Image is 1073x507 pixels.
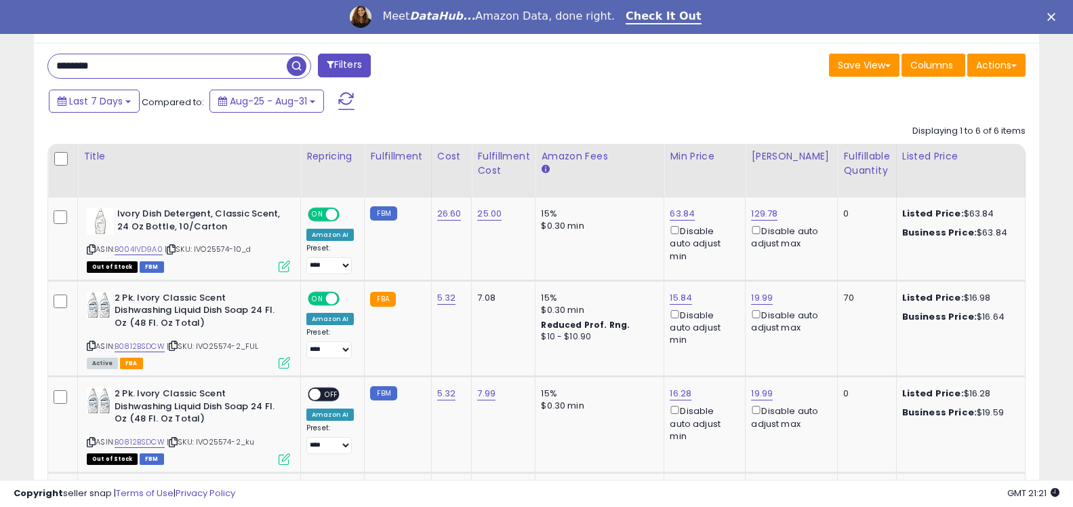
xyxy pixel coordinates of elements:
[902,226,977,239] b: Business Price:
[350,6,371,28] img: Profile image for Georgie
[843,149,890,178] div: Fulfillable Quantity
[142,96,204,109] span: Compared to:
[541,400,653,412] div: $0.30 min
[670,207,695,221] a: 63.84
[321,389,342,400] span: OFF
[370,206,397,221] small: FBM
[437,207,462,221] a: 26.60
[541,319,630,331] b: Reduced Prof. Rng.
[165,244,251,255] span: | SKU: IVO25574-10_d
[115,244,163,255] a: B004IVD9A0
[902,311,1015,323] div: $16.64
[69,94,123,108] span: Last 7 Days
[541,208,653,220] div: 15%
[306,244,354,274] div: Preset:
[209,90,324,113] button: Aug-25 - Aug-31
[902,292,1015,304] div: $16.98
[670,403,735,443] div: Disable auto adjust min
[910,58,953,72] span: Columns
[176,487,235,500] a: Privacy Policy
[87,208,290,271] div: ASIN:
[309,293,326,304] span: ON
[902,291,964,304] b: Listed Price:
[477,387,495,400] a: 7.99
[902,387,964,400] b: Listed Price:
[117,208,282,236] b: Ivory Dish Detergent, Classic Scent, 24 Oz Bottle, 10/Carton
[843,208,885,220] div: 0
[902,208,1015,220] div: $63.84
[83,149,295,164] div: Title
[49,90,140,113] button: Last 7 Days
[14,487,63,500] strong: Copyright
[116,487,174,500] a: Terms of Use
[115,341,165,352] a: B0812BSDCW
[87,453,138,465] span: All listings that are currently out of stock and unavailable for purchase on Amazon
[902,207,964,220] b: Listed Price:
[541,331,653,343] div: $10 - $10.90
[87,388,111,415] img: 41mH5OiFrmL._SL40_.jpg
[306,409,354,421] div: Amazon AI
[670,223,735,263] div: Disable auto adjust min
[437,149,466,164] div: Cost
[87,261,138,273] span: All listings that are currently out of stock and unavailable for purchase on Amazon
[751,403,827,430] div: Disable auto adjust max
[437,387,456,400] a: 5.32
[912,125,1026,138] div: Displaying 1 to 6 of 6 items
[541,292,653,304] div: 15%
[1007,487,1059,500] span: 2025-09-11 21:21 GMT
[541,304,653,316] div: $0.30 min
[670,291,692,305] a: 15.84
[541,149,658,164] div: Amazon Fees
[87,358,118,369] span: All listings currently available for purchase on Amazon
[167,436,254,447] span: | SKU: IVO25574-2_ku
[318,54,371,77] button: Filters
[306,313,354,325] div: Amazon AI
[477,292,525,304] div: 7.08
[115,436,165,448] a: B0812BSDCW
[751,223,827,250] div: Disable auto adjust max
[309,209,326,221] span: ON
[370,386,397,400] small: FBM
[115,388,279,429] b: 2 Pk. Ivory Classic Scent Dishwashing Liquid Dish Soap 24 Fl. Oz (48 Fl. Oz Total)
[541,164,549,176] small: Amazon Fees.
[409,10,475,22] i: DataHub...
[670,307,735,347] div: Disable auto adjust min
[751,207,777,221] a: 129.78
[140,453,164,465] span: FBM
[230,94,307,108] span: Aug-25 - Aug-31
[902,388,1015,400] div: $16.28
[167,341,259,352] span: | SKU: IVO25574-2_FUL
[87,208,114,235] img: 41z1QBdDQxL._SL40_.jpg
[902,227,1015,239] div: $63.84
[843,292,885,304] div: 70
[670,387,691,400] a: 16.28
[338,209,359,221] span: OFF
[14,487,235,500] div: seller snap | |
[140,261,164,273] span: FBM
[751,307,827,334] div: Disable auto adjust max
[541,388,653,400] div: 15%
[306,328,354,358] div: Preset:
[477,149,529,178] div: Fulfillment Cost
[382,10,615,23] div: Meet Amazon Data, done right.
[902,149,1019,164] div: Listed Price
[751,387,773,400] a: 19.99
[87,388,290,463] div: ASIN:
[751,291,773,305] a: 19.99
[477,207,502,221] a: 25.00
[751,149,832,164] div: [PERSON_NAME]
[115,292,279,333] b: 2 Pk. Ivory Classic Scent Dishwashing Liquid Dish Soap 24 Fl. Oz (48 Fl. Oz Total)
[541,220,653,232] div: $0.30 min
[902,406,977,419] b: Business Price:
[370,292,395,307] small: FBA
[902,310,977,323] b: Business Price:
[87,292,290,367] div: ASIN:
[829,54,899,77] button: Save View
[87,292,111,319] img: 41mH5OiFrmL._SL40_.jpg
[626,10,702,24] a: Check It Out
[967,54,1026,77] button: Actions
[1047,12,1061,20] div: Close
[120,358,143,369] span: FBA
[843,388,885,400] div: 0
[338,293,359,304] span: OFF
